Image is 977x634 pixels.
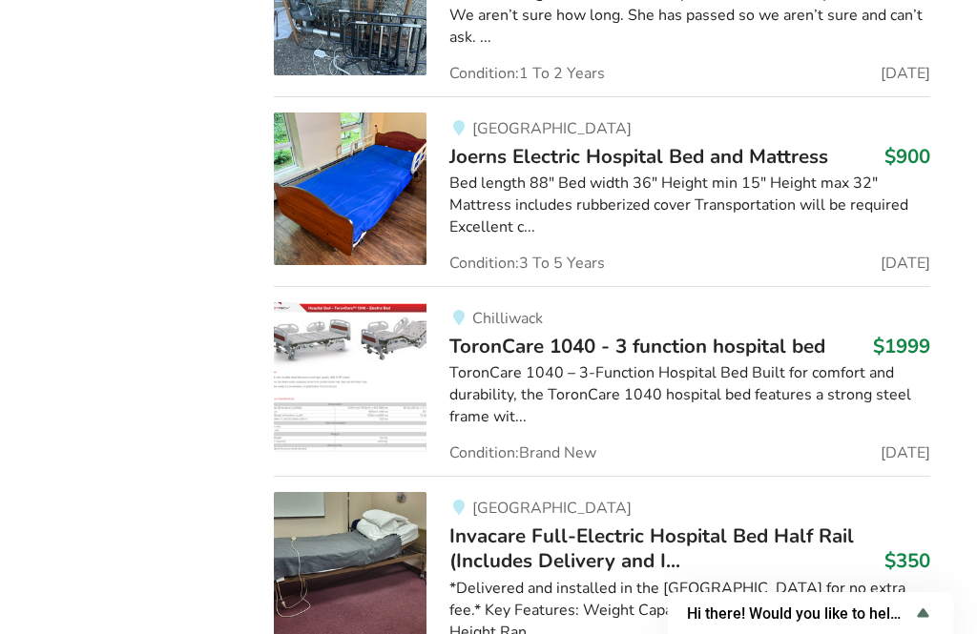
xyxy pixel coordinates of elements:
h3: $1999 [874,334,931,358]
span: [DATE] [882,256,931,271]
span: Invacare Full-Electric Hospital Bed Half Rail (Includes Delivery and I... [450,522,855,574]
span: [DATE] [882,66,931,81]
span: [DATE] [882,445,931,460]
h3: $900 [885,144,931,169]
span: Condition: 3 To 5 Years [450,256,606,271]
span: Condition: Brand New [450,445,597,460]
span: ToronCare 1040 - 3 function hospital bed [450,333,826,359]
a: bedroom equipment-joerns electric hospital bed and mattress[GEOGRAPHIC_DATA]Joerns Electric Hospi... [275,96,930,286]
div: ToronCare 1040 – 3-Function Hospital Bed Built for comfort and durability, the ToronCare 1040 hos... [450,362,930,428]
span: Hi there! Would you like to help us improve AssistList? [687,604,912,623]
span: Condition: 1 To 2 Years [450,66,606,81]
a: bedroom equipment-toroncare 1040 - 3 function hospital bedChilliwackToronCare 1040 - 3 function h... [275,286,930,476]
img: bedroom equipment-toroncare 1040 - 3 function hospital bed [275,302,427,455]
img: bedroom equipment-joerns electric hospital bed and mattress [275,112,427,265]
span: Joerns Electric Hospital Bed and Mattress [450,143,829,170]
h3: $350 [885,548,931,573]
button: Show survey - Hi there! Would you like to help us improve AssistList? [687,602,935,624]
span: [GEOGRAPHIC_DATA] [473,118,633,139]
div: Bed length 88" Bed width 36" Height min 15" Height max 32" Mattress includes rubberized cover Tra... [450,173,930,238]
span: Chilliwack [473,308,544,329]
span: [GEOGRAPHIC_DATA] [473,498,633,519]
